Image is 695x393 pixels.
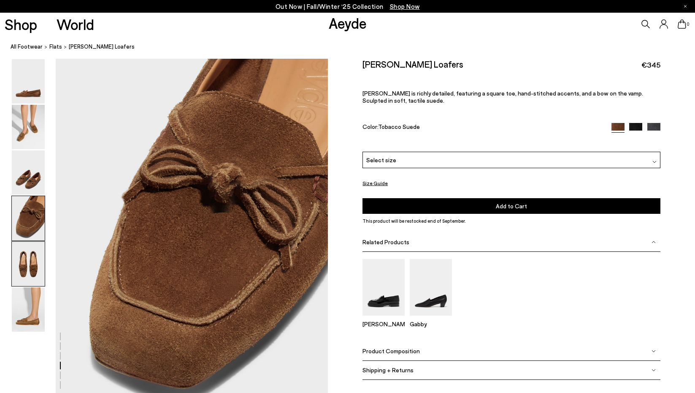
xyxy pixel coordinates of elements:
[362,238,409,246] span: Related Products
[410,320,452,327] p: Gabby
[12,196,45,240] img: Jasper Moccasin Loafers - Image 4
[390,3,420,10] span: Navigate to /collections/new-in
[69,42,135,51] span: [PERSON_NAME] Loafers
[12,59,45,104] img: Jasper Moccasin Loafers - Image 1
[362,366,414,374] span: Shipping + Returns
[652,349,656,353] img: svg%3E
[410,310,452,327] a: Gabby Almond-Toe Loafers Gabby
[362,217,660,225] p: This product will be restocked end of September.
[362,320,405,327] p: [PERSON_NAME]
[362,347,420,355] span: Product Composition
[276,1,420,12] p: Out Now | Fall/Winter ‘25 Collection
[49,43,62,50] span: flats
[410,259,452,315] img: Gabby Almond-Toe Loafers
[362,89,660,104] p: [PERSON_NAME] is richly detailed, featuring a square toe, hand-stitched accents, and a bow on the...
[11,35,695,59] nav: breadcrumb
[329,14,367,32] a: Aeyde
[496,202,527,210] span: Add to Cart
[362,123,602,133] div: Color:
[652,240,656,244] img: svg%3E
[652,160,657,164] img: svg%3E
[362,259,405,315] img: Leon Loafers
[12,150,45,195] img: Jasper Moccasin Loafers - Image 3
[366,156,396,164] span: Select size
[678,19,686,29] a: 0
[11,42,43,51] a: All Footwear
[686,22,690,27] span: 0
[12,287,45,332] img: Jasper Moccasin Loafers - Image 6
[641,60,660,70] span: €345
[12,105,45,149] img: Jasper Moccasin Loafers - Image 2
[362,198,660,214] button: Add to Cart
[652,368,656,372] img: svg%3E
[12,242,45,286] img: Jasper Moccasin Loafers - Image 5
[378,123,420,130] span: Tobacco Suede
[5,17,37,32] a: Shop
[362,178,388,188] button: Size Guide
[362,59,463,69] h2: [PERSON_NAME] Loafers
[49,42,62,51] a: flats
[57,17,94,32] a: World
[362,310,405,327] a: Leon Loafers [PERSON_NAME]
